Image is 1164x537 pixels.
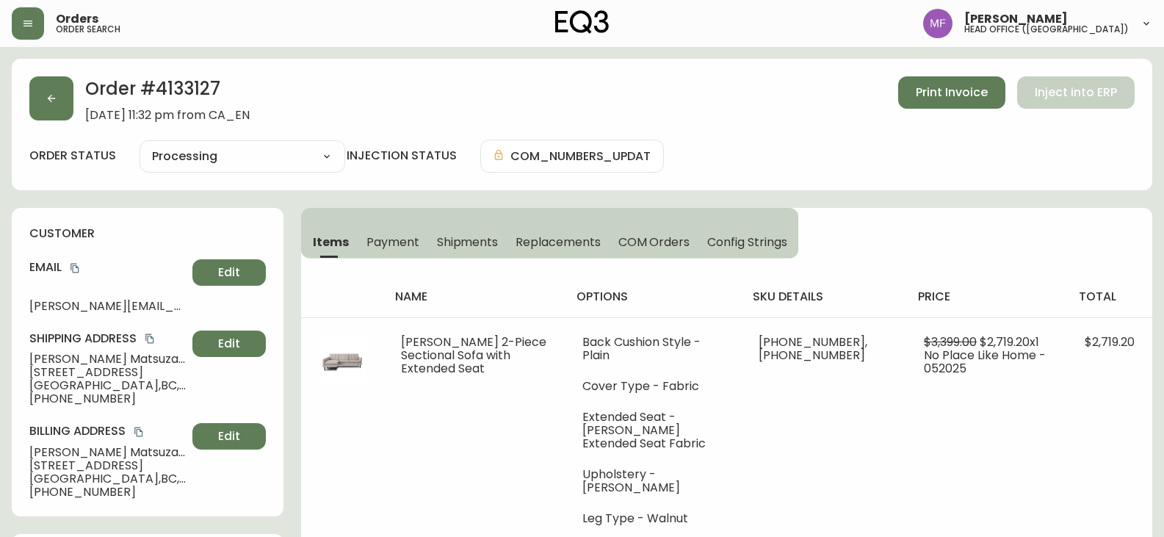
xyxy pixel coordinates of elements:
span: [STREET_ADDRESS] [29,366,187,379]
img: 91cf6c4ea787f0dec862db02e33d59b3 [923,9,952,38]
h5: order search [56,25,120,34]
h4: Email [29,259,187,275]
button: Edit [192,259,266,286]
span: [PHONE_NUMBER], [PHONE_NUMBER] [759,334,867,364]
button: copy [131,425,146,439]
h5: head office ([GEOGRAPHIC_DATA]) [964,25,1129,34]
span: [GEOGRAPHIC_DATA] , BC , V5L 1Y2 , CA [29,379,187,392]
li: Upholstery - [PERSON_NAME] [582,468,723,494]
li: Leg Type - Walnut [582,512,723,525]
span: [PHONE_NUMBER] [29,392,187,406]
h4: price [918,289,1055,305]
span: $2,719.20 x 1 [980,334,1039,350]
span: Print Invoice [916,84,988,101]
span: Orders [56,13,98,25]
button: Print Invoice [898,76,1005,109]
h4: customer [29,226,266,242]
span: [GEOGRAPHIC_DATA] , BC , V5L 1Y2 , CA [29,472,187,486]
h4: Shipping Address [29,331,187,347]
h4: total [1079,289,1140,305]
button: copy [68,261,82,275]
h4: Billing Address [29,423,187,439]
span: Replacements [516,234,600,250]
span: $3,399.00 [924,334,977,350]
img: 3a52f9e2-8570-4688-b1d1-e713a67f1866.jpg [319,336,366,383]
span: Shipments [437,234,499,250]
span: Items [313,234,349,250]
span: [PERSON_NAME] [964,13,1068,25]
span: [PERSON_NAME] Matsuzaki [29,353,187,366]
h4: name [395,289,553,305]
h4: injection status [347,148,457,164]
span: [PERSON_NAME][EMAIL_ADDRESS][DOMAIN_NAME] [29,300,187,313]
span: Edit [218,336,240,352]
span: [PERSON_NAME] 2-Piece Sectional Sofa with Extended Seat [401,334,546,377]
span: Payment [366,234,419,250]
button: copy [142,331,157,346]
span: COM Orders [618,234,690,250]
label: order status [29,148,116,164]
span: Edit [218,428,240,444]
li: Back Cushion Style - Plain [582,336,723,362]
h2: Order # 4133127 [85,76,250,109]
span: Edit [218,264,240,281]
h4: sku details [753,289,894,305]
button: Edit [192,423,266,450]
li: Extended Seat - [PERSON_NAME] Extended Seat Fabric [582,411,723,450]
h4: options [576,289,729,305]
span: Config Strings [707,234,787,250]
span: No Place Like Home - 052025 [924,347,1046,377]
button: Edit [192,331,266,357]
span: [PERSON_NAME] Matsuzaki [29,446,187,459]
li: Cover Type - Fabric [582,380,723,393]
span: [STREET_ADDRESS] [29,459,187,472]
span: $2,719.20 [1085,334,1135,350]
span: [PHONE_NUMBER] [29,486,187,499]
span: [DATE] 11:32 pm from CA_EN [85,109,250,122]
img: logo [555,10,610,34]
